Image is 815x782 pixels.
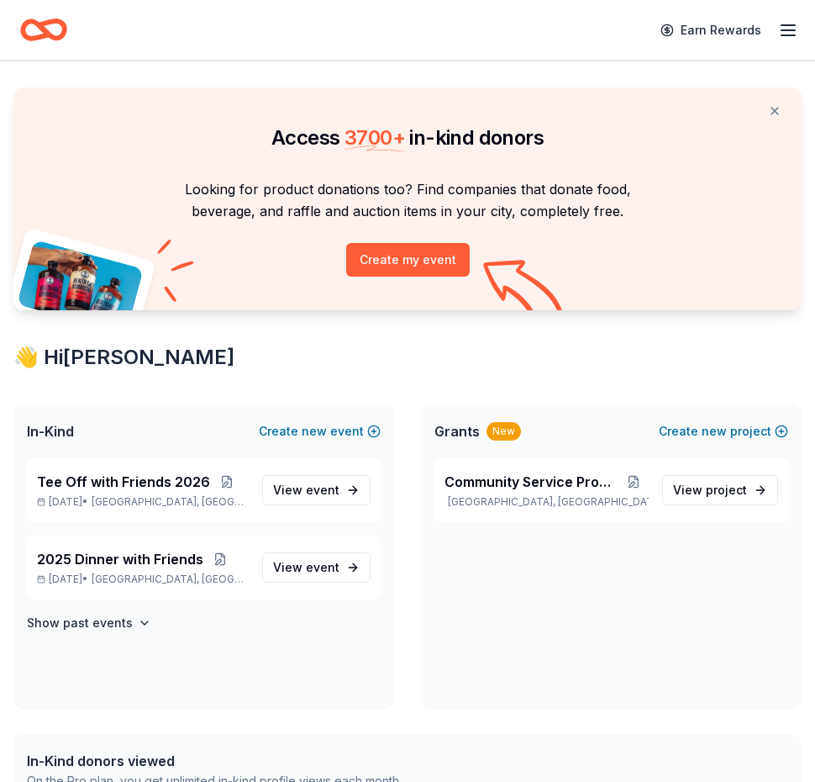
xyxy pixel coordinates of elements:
[37,472,210,492] span: Tee Off with Friends 2026
[306,560,339,574] span: event
[444,472,618,492] span: Community Service Program
[34,178,781,223] p: Looking for product donations too? Find companies that donate food, beverage, and raffle and auct...
[37,573,249,586] p: [DATE] •
[273,480,339,500] span: View
[92,573,249,586] span: [GEOGRAPHIC_DATA], [GEOGRAPHIC_DATA]
[37,495,249,509] p: [DATE] •
[27,751,402,771] div: In-Kind donors viewed
[27,421,74,441] span: In-Kind
[273,557,339,578] span: View
[271,125,544,150] span: Access in-kind donors
[306,483,339,497] span: event
[346,243,470,277] button: Create my event
[27,613,151,633] button: Show past events
[434,421,480,441] span: Grants
[650,15,771,45] a: Earn Rewards
[706,483,747,497] span: project
[486,422,521,441] div: New
[483,260,567,323] img: Curvy arrow
[662,475,778,505] a: View project
[37,549,203,569] span: 2025 Dinner with Friends
[20,10,67,50] a: Home
[702,421,727,441] span: new
[302,421,327,441] span: new
[27,613,133,633] h4: Show past events
[13,344,802,371] div: 👋 Hi [PERSON_NAME]
[673,480,747,500] span: View
[262,552,371,583] a: View event
[92,495,249,509] span: [GEOGRAPHIC_DATA], [GEOGRAPHIC_DATA]
[344,125,405,150] span: 3700 +
[262,475,371,505] a: View event
[444,495,649,509] p: [GEOGRAPHIC_DATA], [GEOGRAPHIC_DATA]
[259,421,381,441] button: Createnewevent
[659,421,788,441] button: Createnewproject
